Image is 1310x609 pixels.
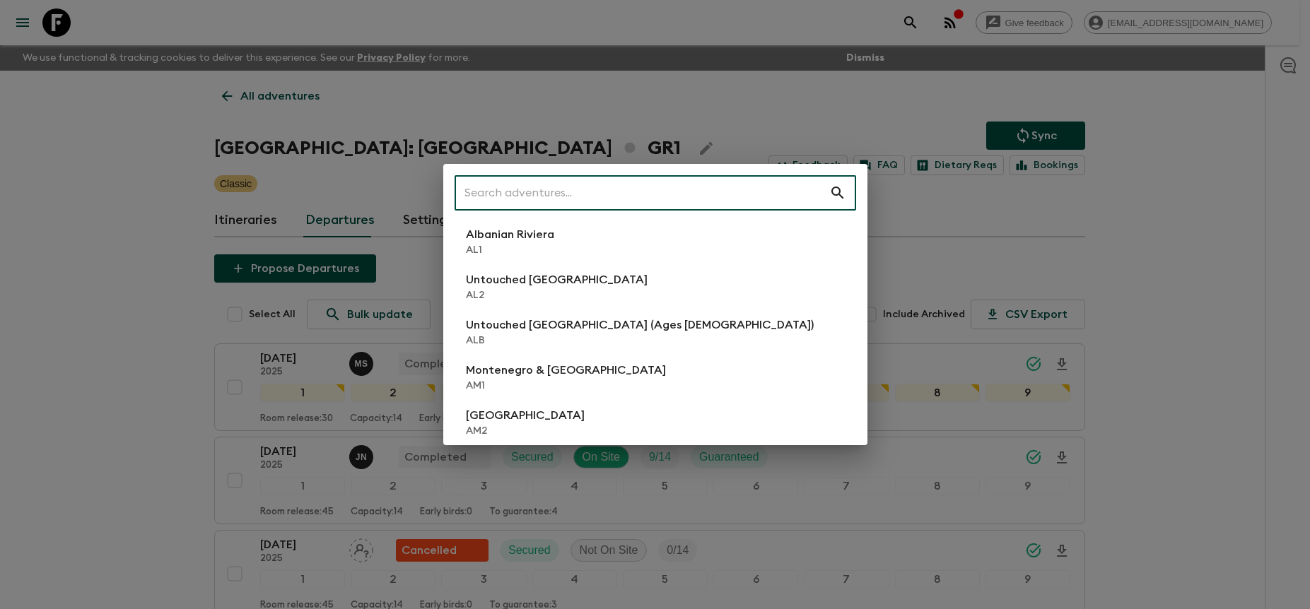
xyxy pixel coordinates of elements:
p: AM2 [466,424,585,438]
p: ALB [466,333,814,348]
input: Search adventures... [455,173,829,213]
p: Untouched [GEOGRAPHIC_DATA] [466,271,648,288]
p: AL1 [466,243,554,257]
p: Untouched [GEOGRAPHIC_DATA] (Ages [DEMOGRAPHIC_DATA]) [466,317,814,333]
p: AM1 [466,379,666,393]
p: Montenegro & [GEOGRAPHIC_DATA] [466,362,666,379]
p: [GEOGRAPHIC_DATA] [466,407,585,424]
p: Albanian Riviera [466,226,554,243]
p: AL2 [466,288,648,302]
